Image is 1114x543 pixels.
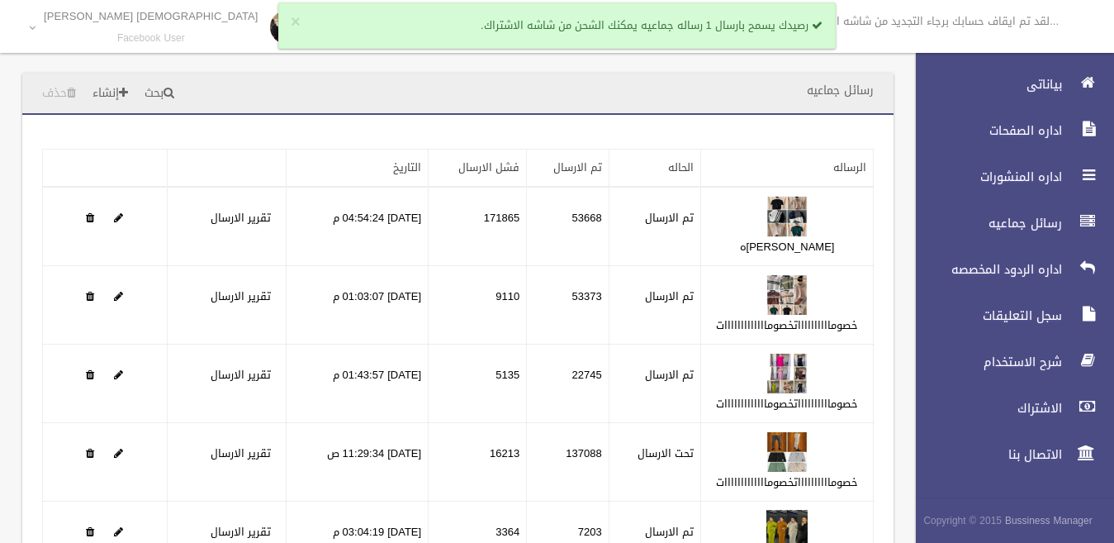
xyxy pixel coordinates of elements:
a: Edit [766,286,808,307]
button: × [291,14,300,31]
a: تم الارسال [553,157,602,178]
a: تقرير الارسال [211,522,271,542]
a: اداره المنشورات [902,159,1114,195]
small: Facebook User [44,32,258,45]
span: الاشتراك [902,400,1067,417]
a: اداره الصفحات [902,112,1114,149]
th: الحاله [609,150,700,188]
a: Edit [766,207,808,228]
a: خصومااااااااااتخصومااااااااااااات [716,472,858,493]
a: تقرير الارسال [211,207,271,228]
span: شرح الاستخدام [902,354,1067,370]
label: تم الارسال [645,208,694,228]
img: 638919818977963822.jpeg [766,353,808,394]
td: 137088 [527,423,609,502]
td: 9110 [429,266,527,345]
img: 638911154680222843.jpg [766,274,808,316]
a: Edit [114,364,123,385]
a: Edit [114,286,123,307]
th: الرساله [701,150,874,188]
a: Edit [766,364,808,385]
a: اداره الردود المخصصه [902,251,1114,288]
a: الاتصال بنا [902,436,1114,473]
span: بياناتى [902,76,1067,93]
a: [PERSON_NAME]ه [740,236,835,257]
img: 638926152336446133.jpeg [766,431,808,473]
td: [DATE] 04:54:24 م [286,187,428,266]
a: التاريخ [393,157,421,178]
div: رصيدك يسمح بارسال 1 رساله جماعيه يمكنك الشحن من شاشه الاشتراك. [278,2,836,49]
img: 638901789314762259.jpeg [766,196,808,237]
strong: Bussiness Manager [1005,512,1093,530]
td: 171865 [429,187,527,266]
a: الاشتراك [902,390,1114,426]
span: اداره الردود المخصصه [902,261,1067,278]
p: [DEMOGRAPHIC_DATA] [PERSON_NAME] [44,10,258,22]
a: تقرير الارسال [211,364,271,385]
td: 22745 [527,345,609,423]
td: 53373 [527,266,609,345]
a: تقرير الارسال [211,286,271,307]
a: Edit [114,522,123,542]
span: اداره الصفحات [902,122,1067,139]
a: خصومااااااااااتخصومااااااااااااات [716,393,858,414]
span: اداره المنشورات [902,169,1067,185]
td: [DATE] 01:03:07 م [286,266,428,345]
td: [DATE] 11:29:34 ص [286,423,428,502]
span: الاتصال بنا [902,446,1067,463]
a: سجل التعليقات [902,298,1114,334]
a: Edit [766,522,808,542]
a: Edit [766,443,808,464]
td: 5135 [429,345,527,423]
span: سجل التعليقات [902,307,1067,324]
a: تقرير الارسال [211,443,271,464]
a: بحث [138,79,181,109]
a: شرح الاستخدام [902,344,1114,380]
a: Edit [114,443,123,464]
td: 16213 [429,423,527,502]
span: رسائل جماعيه [902,215,1067,231]
label: تم الارسال [645,287,694,307]
header: رسائل جماعيه [787,74,894,107]
a: فشل الارسال [458,157,519,178]
label: تم الارسال [645,522,694,542]
label: تحت الارسال [638,444,694,464]
a: Edit [114,207,123,228]
label: تم الارسال [645,365,694,385]
span: Copyright © 2015 [923,512,1002,530]
td: 53668 [527,187,609,266]
a: إنشاء [86,79,135,109]
a: رسائل جماعيه [902,205,1114,241]
a: بياناتى [902,66,1114,102]
td: [DATE] 01:43:57 م [286,345,428,423]
a: خصومااااااااااتخصومااااااااااااات [716,315,858,336]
